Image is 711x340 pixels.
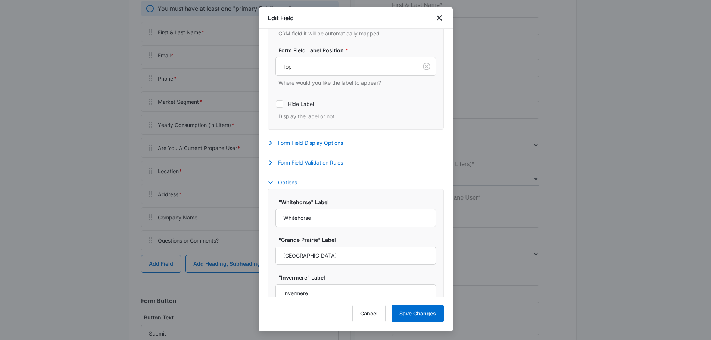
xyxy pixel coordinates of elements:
[275,209,436,227] input: "Whitehorse" Label
[13,317,160,324] small: Address
[278,198,439,206] label: "Whitehorse" Label
[13,207,99,213] span: Are You A Current Propane User
[278,22,436,37] p: Please enter a label for the field. If this text exactly matches a CRM field it will be automatic...
[352,305,386,322] button: Cancel
[268,158,350,167] button: Form Field Validation Rules
[278,112,436,120] p: Display the label or not
[268,13,294,22] h1: Edit Field
[13,249,36,255] span: Location
[392,305,444,322] button: Save Changes
[421,60,433,72] button: Clear
[278,236,439,244] label: "Grande Prairie" Label
[13,173,93,180] span: Yearly Consumption (in Liters)
[435,13,444,22] button: close
[13,56,28,62] span: Email
[275,247,436,265] input: "Grande Prairie" Label
[13,140,57,146] span: Market Segment
[13,282,35,288] span: Address
[13,331,56,337] span: Company Name
[268,178,305,187] button: Options
[275,284,436,302] input: "Invermere" Label
[278,274,439,281] label: "Invermere" Label
[278,46,439,54] label: Form Field Label Position
[278,79,436,87] p: Where would you like the label to appear?
[275,100,436,108] label: Hide Label
[13,14,61,21] span: First & Last Name
[268,138,350,147] button: Form Field Display Options
[13,98,30,104] span: Phone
